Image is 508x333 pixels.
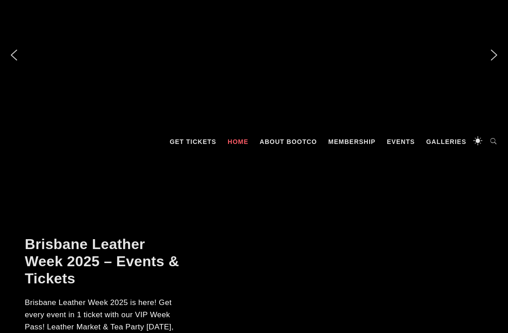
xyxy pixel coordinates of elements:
a: About BootCo [255,128,321,155]
a: Home [223,128,253,155]
a: GET TICKETS [165,128,221,155]
a: Galleries [421,128,471,155]
a: Membership [324,128,380,155]
a: Events [382,128,419,155]
img: previous arrow [7,48,21,62]
img: next arrow [487,48,501,62]
a: Brisbane Leather Week 2025 – Events & Tickets [25,236,179,287]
